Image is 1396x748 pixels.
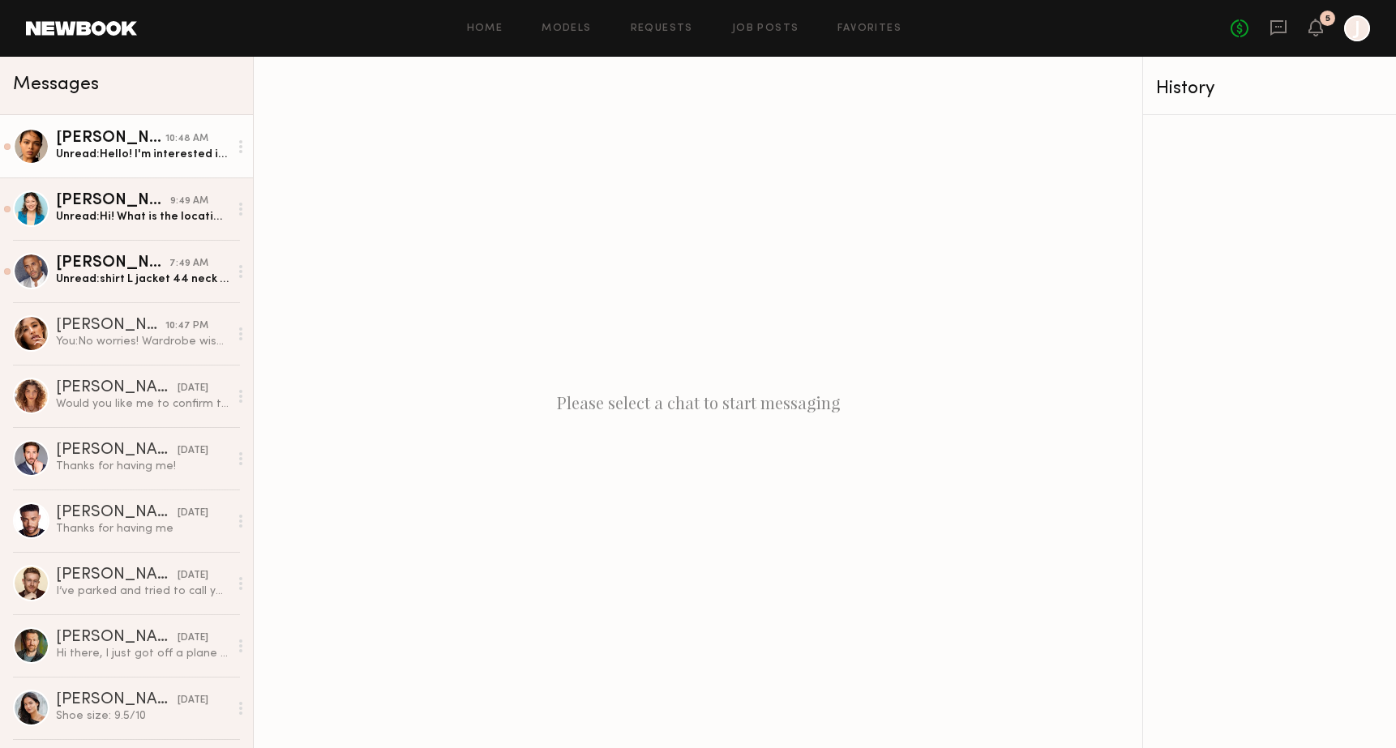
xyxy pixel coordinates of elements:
div: 9:49 AM [170,194,208,209]
div: 10:47 PM [165,318,208,334]
div: [DATE] [178,506,208,521]
a: Favorites [837,24,901,34]
a: Models [542,24,591,34]
div: 7:49 AM [169,256,208,271]
div: I’ve parked and tried to call you. Where do I enter the structure to meet you? [56,583,229,599]
a: Requests [631,24,693,34]
div: [DATE] [178,693,208,708]
div: Shoe size: 9.5/10 [56,708,229,724]
div: [PERSON_NAME] [56,318,165,334]
div: Please select a chat to start messaging [254,57,1142,748]
div: [PERSON_NAME] [56,255,169,271]
div: [PERSON_NAME] [56,442,178,459]
div: 5 [1325,15,1330,24]
div: [DATE] [178,381,208,396]
div: [DATE] [178,443,208,459]
a: Home [467,24,503,34]
div: [PERSON_NAME] [56,630,178,646]
div: Unread: Hi! What is the location for [DATE] shoot? [56,209,229,224]
div: Unread: shirt L jacket 44 neck 16.5 sleeve 36 pants 34 waist/ 32 length shoe 13 glove l/xl [56,271,229,287]
span: Messages [13,75,99,94]
div: Thanks for having me [56,521,229,536]
a: J [1344,15,1370,41]
div: [DATE] [178,568,208,583]
div: You: No worries! Wardrobe wise what options do you have for athletic wear? Feel free to text me f... [56,334,229,349]
div: [PERSON_NAME] [56,692,178,708]
div: [DATE] [178,630,208,646]
div: Would you like me to confirm that request that was sent? I’ll just mark it in my calendar for [DA... [56,396,229,412]
div: [PERSON_NAME] [56,505,178,521]
div: [PERSON_NAME] [56,130,165,147]
div: [PERSON_NAME] [56,193,170,209]
div: Unread: Hello! I'm interested in the shoot [DATE] but my rate is higher than the one offered. Wou... [56,147,229,162]
div: 10:48 AM [165,131,208,147]
div: [PERSON_NAME] [56,567,178,583]
a: Job Posts [732,24,799,34]
div: [PERSON_NAME] [56,380,178,396]
div: Hi there, I just got off a plane in [US_STATE]. I am SO sorry but I had to come up here unexpecte... [56,646,229,661]
div: History [1156,79,1383,98]
div: Thanks for having me! [56,459,229,474]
